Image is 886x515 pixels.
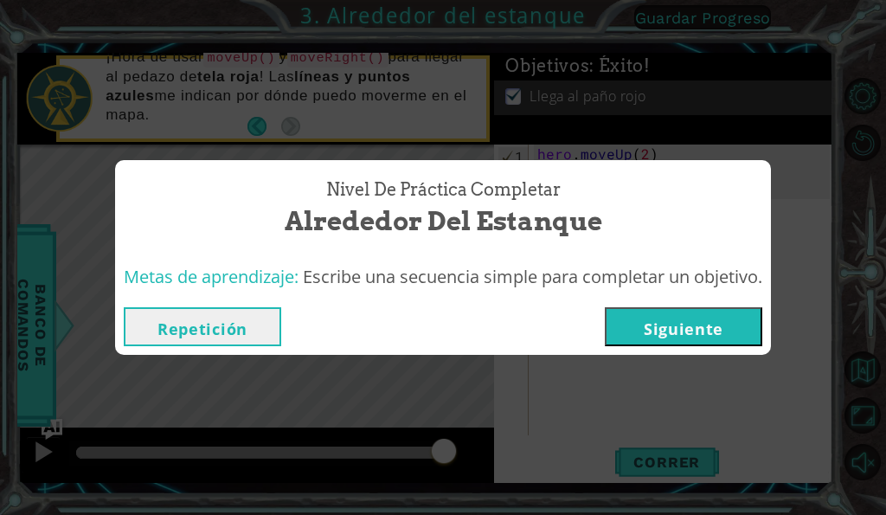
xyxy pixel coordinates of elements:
[124,307,281,346] button: Repetición
[326,177,561,203] span: Nivel de Práctica Completar
[303,265,762,288] span: Escribe una secuencia simple para completar un objetivo.
[285,203,602,240] span: Alrededor del estanque
[605,307,762,346] button: Siguiente
[124,265,299,288] span: Metas de aprendizaje:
